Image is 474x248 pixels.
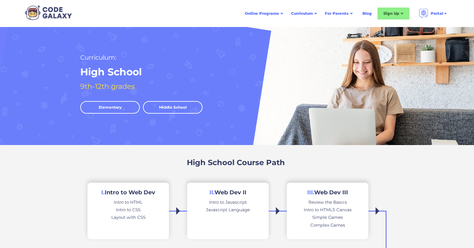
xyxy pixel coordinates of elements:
a: Middle School [143,101,203,114]
a: Blog [359,8,376,19]
div: Intro to HTML5 Canvas [304,206,352,213]
div: Complex Games [310,221,345,229]
span: II. [209,189,214,196]
span: I. [101,189,105,196]
div: Online Programs [245,10,279,17]
div: Portal [431,10,443,17]
div: Review the Basics [308,198,347,206]
a: I.Intro to Web DevIntro to HTMLIntro to CSSLayout with CSS [87,183,169,239]
h1: High School [80,66,142,78]
div: Javascript Language [206,206,250,213]
h2: Curriculum: [80,52,116,63]
div: Layout with CSS [111,213,145,221]
div: Intro to HTML [114,198,143,206]
div: Simple Games [312,213,343,221]
h2: Web Dev III [307,189,348,196]
span: III. [307,189,314,196]
a: Elementary [80,101,140,114]
h2: Web Dev II [209,189,246,196]
div: Intro to CSS [116,206,140,213]
div: Sign Up [383,10,399,17]
div: Intro to Javascript [209,198,247,206]
h2: Intro to Web Dev [101,189,155,196]
a: III.Web Dev IIIReview the BasicsIntro to HTML5 CanvasSimple GamesComplex Games [287,183,368,239]
div: Curriculum [291,10,313,17]
h3: Course Path [237,158,285,168]
h2: 9th-12th grades [80,81,135,92]
div: For Parents [325,10,349,17]
a: II.Web Dev IIIntro to JavascriptJavascript Language [187,183,269,239]
h3: High School [187,158,234,168]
